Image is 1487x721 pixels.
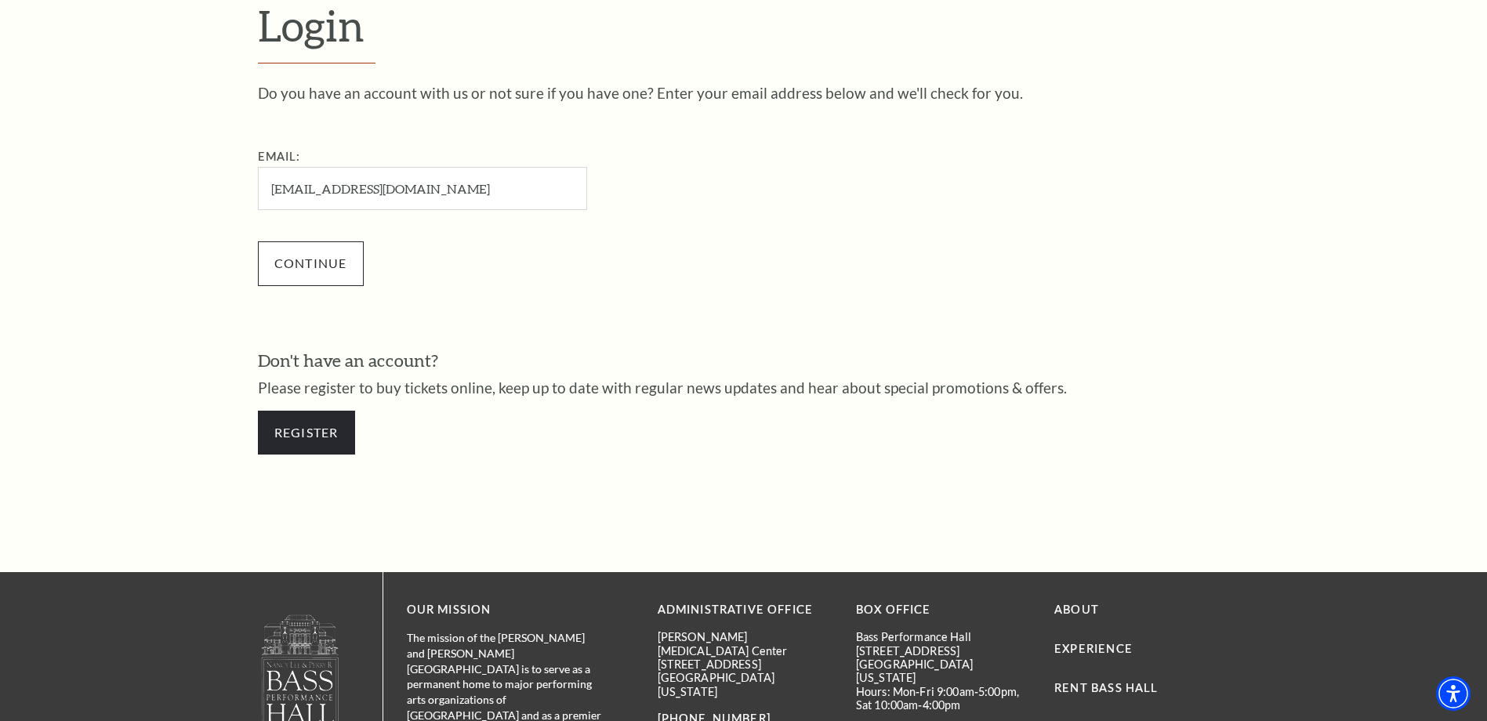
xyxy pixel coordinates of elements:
h3: Don't have an account? [258,349,1230,373]
input: Submit button [258,241,364,285]
p: Please register to buy tickets online, keep up to date with regular news updates and hear about s... [258,380,1230,395]
p: [STREET_ADDRESS] [856,644,1031,658]
p: [PERSON_NAME][MEDICAL_DATA] Center [658,630,832,658]
a: Experience [1054,642,1133,655]
a: Register [258,411,355,455]
p: Bass Performance Hall [856,630,1031,643]
p: Do you have an account with us or not sure if you have one? Enter your email address below and we... [258,85,1230,100]
p: Hours: Mon-Fri 9:00am-5:00pm, Sat 10:00am-4:00pm [856,685,1031,712]
p: Administrative Office [658,600,832,620]
p: [GEOGRAPHIC_DATA][US_STATE] [658,671,832,698]
div: Accessibility Menu [1436,676,1471,711]
p: BOX OFFICE [856,600,1031,620]
a: Rent Bass Hall [1054,681,1158,694]
a: About [1054,603,1099,616]
p: [STREET_ADDRESS] [658,658,832,671]
p: OUR MISSION [407,600,603,620]
label: Email: [258,150,301,163]
p: [GEOGRAPHIC_DATA][US_STATE] [856,658,1031,685]
input: Required [258,167,587,210]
